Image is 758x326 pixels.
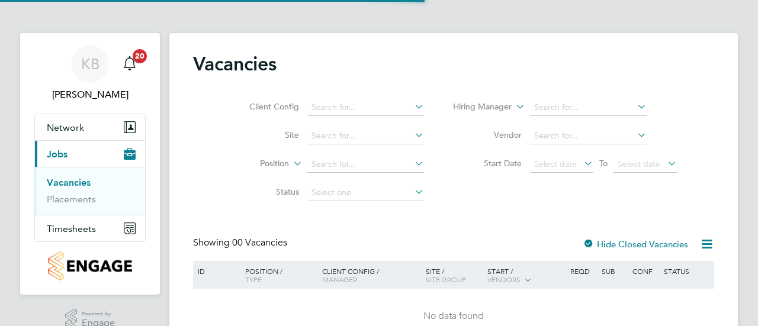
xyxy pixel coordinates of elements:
[307,99,424,116] input: Search for...
[629,261,660,281] div: Conf
[618,159,660,169] span: Select date
[530,99,647,116] input: Search for...
[232,237,287,248] span: 00 Vacancies
[423,261,485,289] div: Site /
[426,275,466,284] span: Site Group
[34,88,146,102] span: Kakha Buchukuri
[484,261,567,291] div: Start /
[47,177,91,188] a: Vacancies
[583,238,688,250] label: Hide Closed Vacancies
[454,158,522,169] label: Start Date
[47,149,68,160] span: Jobs
[599,261,629,281] div: Sub
[195,310,712,322] div: No data found
[133,49,147,63] span: 20
[195,261,236,281] div: ID
[319,261,423,289] div: Client Config /
[236,261,319,289] div: Position /
[307,185,424,201] input: Select one
[245,275,262,284] span: Type
[444,101,512,113] label: Hiring Manager
[231,130,299,140] label: Site
[231,101,299,112] label: Client Config
[81,56,99,72] span: KB
[193,52,277,76] h2: Vacancies
[231,186,299,197] label: Status
[48,251,131,280] img: countryside-properties-logo-retina.png
[487,275,521,284] span: Vendors
[193,237,290,249] div: Showing
[118,45,142,83] a: 20
[34,251,146,280] a: Go to home page
[454,130,522,140] label: Vendor
[534,159,577,169] span: Select date
[47,193,96,205] a: Placements
[307,156,424,173] input: Search for...
[221,158,289,170] label: Position
[34,45,146,102] a: KB[PERSON_NAME]
[307,128,424,144] input: Search for...
[661,261,712,281] div: Status
[35,114,145,140] button: Network
[596,156,611,171] span: To
[35,141,145,167] button: Jobs
[82,309,115,319] span: Powered by
[47,223,96,234] span: Timesheets
[530,128,647,144] input: Search for...
[35,167,145,215] div: Jobs
[567,261,598,281] div: Reqd
[322,275,357,284] span: Manager
[35,215,145,241] button: Timesheets
[20,33,160,295] nav: Main navigation
[47,122,84,133] span: Network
